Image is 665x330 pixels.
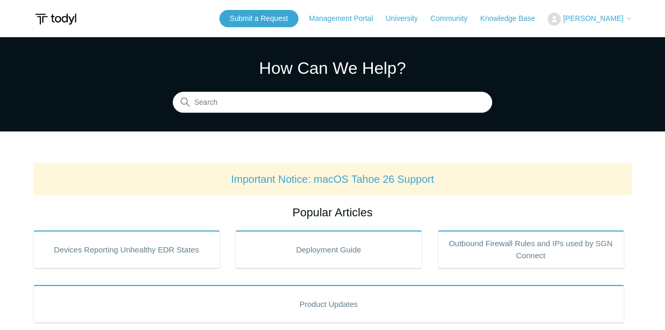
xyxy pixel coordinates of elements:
input: Search [173,92,492,113]
a: Important Notice: macOS Tahoe 26 Support [231,173,434,185]
a: Knowledge Base [480,13,546,24]
span: [PERSON_NAME] [563,14,623,23]
h2: Popular Articles [34,204,632,221]
a: Deployment Guide [236,230,422,268]
img: Todyl Support Center Help Center home page [34,9,78,29]
a: Submit a Request [219,10,298,27]
a: Outbound Firewall Rules and IPs used by SGN Connect [438,230,624,268]
a: Community [430,13,478,24]
a: Management Portal [309,13,383,24]
a: Devices Reporting Unhealthy EDR States [34,230,220,268]
a: Product Updates [34,285,624,323]
button: [PERSON_NAME] [548,13,631,26]
a: University [385,13,428,24]
h1: How Can We Help? [173,56,492,81]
